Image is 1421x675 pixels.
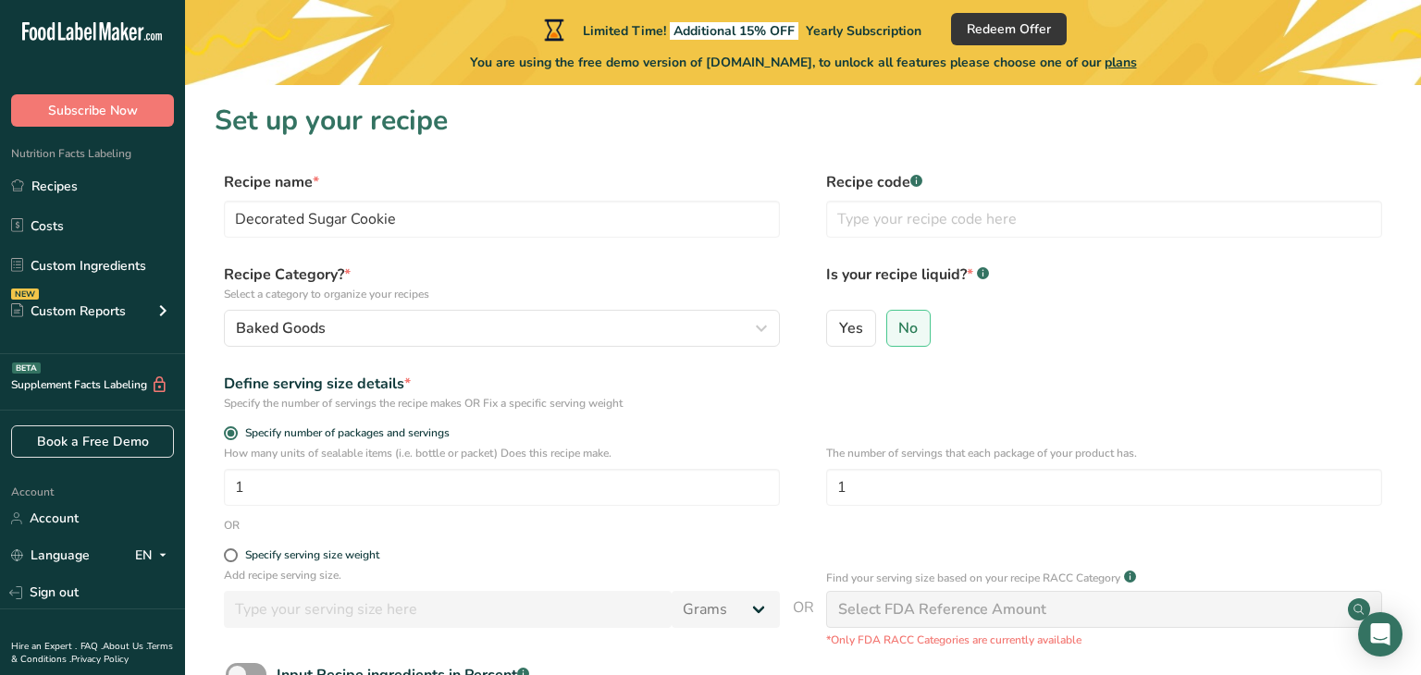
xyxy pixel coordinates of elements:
[103,640,147,653] a: About Us .
[238,426,450,440] span: Specify number of packages and servings
[11,539,90,571] a: Language
[806,22,921,40] span: Yearly Subscription
[838,598,1046,620] div: Select FDA Reference Amount
[826,445,1382,461] p: The number of servings that each package of your product has.
[826,632,1382,648] p: *Only FDA RACC Categories are currently available
[224,567,780,583] p: Add recipe serving size.
[224,373,780,395] div: Define serving size details
[1358,612,1402,657] div: Open Intercom Messenger
[11,640,173,666] a: Terms & Conditions .
[224,264,780,302] label: Recipe Category?
[793,596,814,648] span: OR
[215,100,1391,141] h1: Set up your recipe
[1105,54,1137,71] span: plans
[826,264,1382,302] label: Is your recipe liquid?
[826,201,1382,238] input: Type your recipe code here
[967,19,1051,39] span: Redeem Offer
[224,517,240,534] div: OR
[224,286,780,302] p: Select a category to organize your recipes
[11,640,77,653] a: Hire an Expert .
[951,13,1067,45] button: Redeem Offer
[11,94,174,127] button: Subscribe Now
[11,288,39,300] div: NEW
[826,570,1120,586] p: Find your serving size based on your recipe RACC Category
[224,201,780,238] input: Type your recipe name here
[135,545,174,567] div: EN
[224,395,780,411] div: Specify the number of servings the recipe makes OR Fix a specific serving weight
[11,301,126,321] div: Custom Reports
[224,310,780,347] button: Baked Goods
[12,362,41,374] div: BETA
[245,548,379,562] div: Specify serving size weight
[470,53,1137,72] span: You are using the free demo version of [DOMAIN_NAME], to unlock all features please choose one of...
[839,319,863,337] span: Yes
[11,425,174,458] a: Book a Free Demo
[224,591,672,628] input: Type your serving size here
[224,445,780,461] p: How many units of sealable items (i.e. bottle or packet) Does this recipe make.
[48,101,138,120] span: Subscribe Now
[71,653,129,666] a: Privacy Policy
[898,319,918,337] span: No
[670,22,798,40] span: Additional 15% OFF
[540,18,921,41] div: Limited Time!
[224,171,780,193] label: Recipe name
[236,317,326,339] span: Baked Goods
[80,640,103,653] a: FAQ .
[826,171,1382,193] label: Recipe code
